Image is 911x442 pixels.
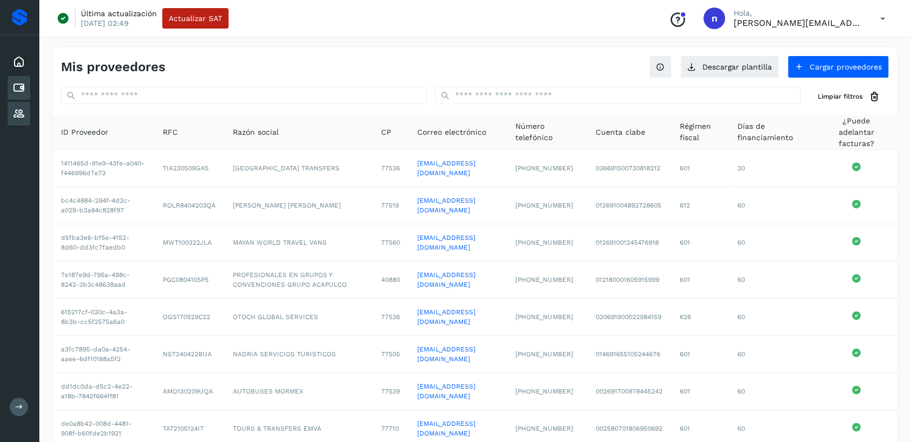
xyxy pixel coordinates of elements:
[671,299,729,336] td: 626
[8,76,30,100] div: Cuentas por pagar
[417,127,486,138] span: Correo electrónico
[729,224,815,261] td: 60
[154,336,224,373] td: NST240422BUA
[154,373,224,410] td: AMO130209UQA
[224,261,372,299] td: PROFESIONALES EN GRUPOS Y CONVENCIONES GRUPO ACAPULCO
[52,224,154,261] td: d5fba3e6-bf5e-4152-8d60-dd3fc7faedb0
[729,299,815,336] td: 60
[52,150,154,187] td: 1411465d-91e9-43fe-a040-f446996d7e73
[729,336,815,373] td: 60
[818,92,862,101] span: Limpiar filtros
[417,308,475,326] a: [EMAIL_ADDRESS][DOMAIN_NAME]
[372,261,409,299] td: 40880
[163,127,178,138] span: RFC
[417,234,475,251] a: [EMAIL_ADDRESS][DOMAIN_NAME]
[515,425,573,432] span: [PHONE_NUMBER]
[417,160,475,177] a: [EMAIL_ADDRESS][DOMAIN_NAME]
[233,127,279,138] span: Razón social
[154,187,224,224] td: ROLR8404203QA
[586,261,671,299] td: 012180001605915999
[417,271,475,288] a: [EMAIL_ADDRESS][DOMAIN_NAME]
[679,121,720,143] span: Régimen fiscal
[680,56,779,78] button: Descargar plantilla
[586,150,671,187] td: 036691500730818212
[729,261,815,299] td: 60
[671,150,729,187] td: 601
[515,121,578,143] span: Número telefónico
[169,15,222,22] span: Actualizar SAT
[515,388,573,395] span: [PHONE_NUMBER]
[729,373,815,410] td: 60
[224,336,372,373] td: NADRIA SERVICIOS TURISTICOS
[515,313,573,321] span: [PHONE_NUMBER]
[824,115,889,149] span: ¿Puede adelantar facturas?
[586,336,671,373] td: 014691655105244676
[586,187,671,224] td: 012691004892728605
[729,150,815,187] td: 30
[515,164,573,172] span: [PHONE_NUMBER]
[154,261,224,299] td: PGC0804105P5
[515,350,573,358] span: [PHONE_NUMBER]
[671,336,729,373] td: 601
[162,8,229,29] button: Actualizar SAT
[788,56,889,78] button: Cargar proveedores
[372,187,409,224] td: 77519
[729,187,815,224] td: 60
[671,187,729,224] td: 612
[61,127,108,138] span: ID Proveedor
[417,346,475,363] a: [EMAIL_ADDRESS][DOMAIN_NAME]
[81,9,157,18] p: Última actualización
[595,127,645,138] span: Cuenta clabe
[515,276,573,284] span: [PHONE_NUMBER]
[52,261,154,299] td: 7e187e9d-795a-498c-8242-3b3c48638aad
[515,239,573,246] span: [PHONE_NUMBER]
[586,299,671,336] td: 030691900022984159
[8,102,30,126] div: Proveedores
[8,50,30,74] div: Inicio
[734,18,863,28] p: nelly@shuttlecentral.com
[417,420,475,437] a: [EMAIL_ADDRESS][DOMAIN_NAME]
[52,299,154,336] td: 615217cf-030c-4a3a-8b3b-cc5f2575a6a0
[224,299,372,336] td: OTOCH GLOBAL SERVICES
[809,87,889,107] button: Limpiar filtros
[372,224,409,261] td: 77560
[372,336,409,373] td: 77505
[154,150,224,187] td: TIA230509GA5
[154,224,224,261] td: MWT100322JLA
[52,336,154,373] td: a3fc7895-da0a-4254-aaee-6df10188a5f2
[737,121,806,143] span: Días de financiamiento
[381,127,391,138] span: CP
[61,59,165,75] h4: Mis proveedores
[224,187,372,224] td: [PERSON_NAME] [PERSON_NAME]
[224,150,372,187] td: [GEOGRAPHIC_DATA] TRANSFERS
[671,373,729,410] td: 601
[734,9,863,18] p: Hola,
[586,373,671,410] td: 002691700978445242
[52,187,154,224] td: bc4c4884-294f-4d2c-a029-b3a84c828f97
[81,18,129,28] p: [DATE] 02:49
[671,261,729,299] td: 601
[372,299,409,336] td: 77536
[224,224,372,261] td: MAYAN WORLD TRAVEL VANS
[515,202,573,209] span: [PHONE_NUMBER]
[372,150,409,187] td: 77536
[224,373,372,410] td: AUTOBUSES MORMEX
[372,373,409,410] td: 77539
[417,197,475,214] a: [EMAIL_ADDRESS][DOMAIN_NAME]
[586,224,671,261] td: 012691001245476918
[417,383,475,400] a: [EMAIL_ADDRESS][DOMAIN_NAME]
[52,373,154,410] td: dd1dc0da-d5c2-4e22-a18b-7842f664ff81
[154,299,224,336] td: OGS170529C22
[671,224,729,261] td: 601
